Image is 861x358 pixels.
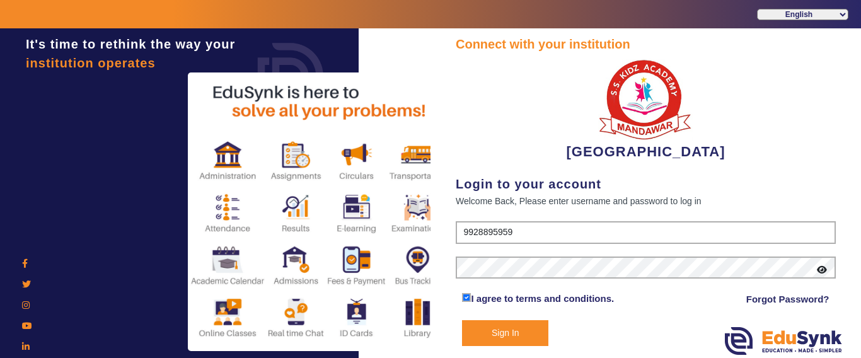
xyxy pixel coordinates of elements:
a: I agree to terms and conditions. [471,293,614,304]
img: login2.png [188,72,453,351]
div: Login to your account [456,175,836,193]
a: Forgot Password? [746,292,829,307]
img: b9104f0a-387a-4379-b368-ffa933cda262 [598,54,693,141]
span: institution operates [26,56,156,70]
input: User Name [456,221,836,244]
span: It's time to rethink the way your [26,37,235,51]
div: Connect with your institution [456,35,836,54]
button: Sign In [462,320,548,346]
div: [GEOGRAPHIC_DATA] [456,54,836,162]
div: Welcome Back, Please enter username and password to log in [456,193,836,209]
img: edusynk.png [725,327,842,355]
img: login.png [243,28,338,123]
